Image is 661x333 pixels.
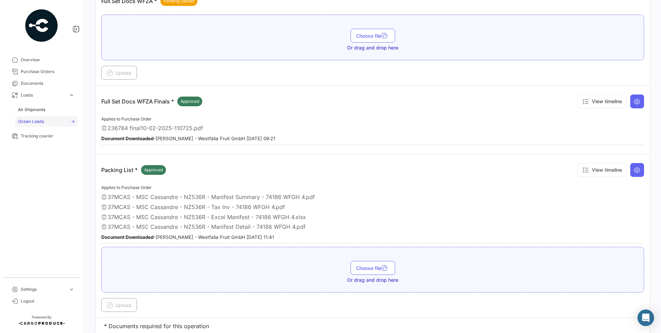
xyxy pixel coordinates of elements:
[101,97,202,106] p: Full Set Docs WFZA Finals *
[578,94,626,108] button: View timeline
[108,125,203,132] span: 236784 final10-02-2025-110725.pdf
[18,118,44,125] span: Ocean Loads
[108,204,285,210] span: 37MCAS - MSC Cassandre - NZ536R - Tax Inv - 74186 WFGH 4.pdf
[108,214,306,220] span: 37MCAS - MSC Cassandre - NZ536R - Excel Manifest - 74186 WFGH 4.xlsx
[107,70,131,76] span: Upload
[21,298,75,304] span: Logout
[6,130,77,142] a: Tracking courier
[24,8,59,43] img: powered-by.png
[6,54,77,66] a: Overview
[101,298,137,312] button: Upload
[68,92,75,98] span: expand_more
[21,57,75,63] span: Overview
[6,66,77,78] a: Purchase Orders
[107,302,131,308] span: Upload
[101,136,153,141] b: Document Downloaded
[108,223,306,230] span: 37MCAS - MSC Cassandre - NZ536R - Manifest Detail - 74186 WFGH 4.pdf
[15,105,77,115] a: Air Shipments
[6,78,77,89] a: Documents
[101,66,137,80] button: Upload
[347,277,398,283] span: Or drag and drop here
[356,265,390,271] span: Choose file
[101,136,275,141] small: - [PERSON_NAME] - Westfalia Fruit GmbH [DATE] 09:21
[180,98,199,105] span: Approved
[18,107,45,113] span: Air Shipments
[347,44,398,51] span: Or drag and drop here
[15,116,77,127] a: Ocean Loads
[578,163,626,177] button: View timeline
[101,116,151,121] span: Applies to Purchase Order
[68,286,75,292] span: expand_more
[356,33,390,39] span: Choose file
[101,165,166,175] p: Packing List *
[101,234,153,240] b: Document Downloaded
[21,80,75,87] span: Documents
[637,309,654,326] div: Abrir Intercom Messenger
[21,92,66,98] span: Loads
[21,133,75,139] span: Tracking courier
[144,167,163,173] span: Approved
[21,69,75,75] span: Purchase Orders
[101,185,151,190] span: Applies to Purchase Order
[21,286,66,292] span: Settings
[351,261,395,275] button: Choose file
[351,29,395,43] button: Choose file
[101,234,274,240] small: - [PERSON_NAME] - Westfalia Fruit GmbH [DATE] 11:41
[108,193,315,200] span: 37MCAS - MSC Cassandre - NZ536R - Manifest Summary - 74186 WFGH 4.pdf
